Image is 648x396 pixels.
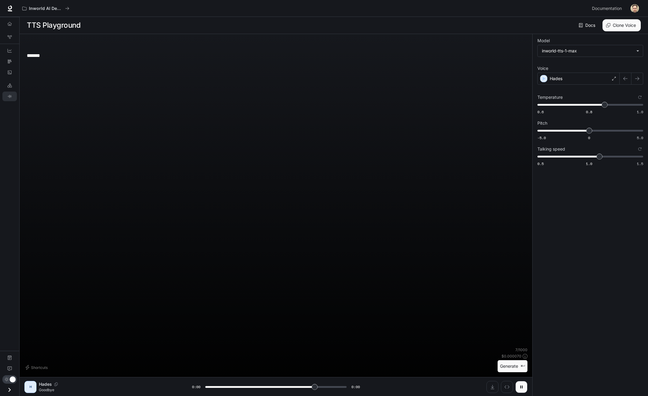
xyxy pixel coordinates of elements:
[588,135,590,140] span: 0
[10,376,16,382] span: Dark mode toggle
[537,135,546,140] span: -5.0
[351,384,360,390] span: 0:00
[2,81,17,90] a: LLM Playground
[542,48,633,54] div: inworld-tts-1-max
[502,354,521,359] p: $ 0.000070
[631,4,639,13] img: User avatar
[537,95,563,99] p: Temperature
[2,364,17,373] a: Feedback
[537,147,565,151] p: Talking speed
[27,19,80,31] h1: TTS Playground
[637,94,643,101] button: Reset to default
[2,353,17,363] a: Documentation
[2,46,17,55] a: Dashboards
[637,146,643,152] button: Reset to default
[537,121,547,125] p: Pitch
[538,45,643,57] div: inworld-tts-1-max
[26,382,35,392] div: H
[3,384,16,396] button: Open drawer
[486,381,499,393] button: Download audio
[629,2,641,14] button: User avatar
[586,161,592,166] span: 1.0
[537,39,550,43] p: Model
[577,19,598,31] a: Docs
[637,135,643,140] span: 5.0
[521,364,525,368] p: ⌘⏎
[637,161,643,166] span: 1.5
[2,92,17,101] a: TTS Playground
[537,161,544,166] span: 0.5
[550,76,562,82] p: Hades
[637,109,643,114] span: 1.0
[2,67,17,77] a: Logs
[2,19,17,29] a: Overview
[501,381,513,393] button: Inspect
[52,382,60,386] button: Copy Voice ID
[537,109,544,114] span: 0.6
[24,363,50,372] button: Shortcuts
[602,19,641,31] button: Clone Voice
[20,2,72,14] button: All workspaces
[39,381,52,387] p: Hades
[2,32,17,42] a: Graph Registry
[515,347,527,352] p: 7 / 1000
[2,57,17,66] a: Traces
[590,2,626,14] a: Documentation
[498,360,527,373] button: Generate⌘⏎
[586,109,592,114] span: 0.8
[537,66,548,70] p: Voice
[592,5,622,12] span: Documentation
[192,384,200,390] span: 0:00
[39,387,178,392] p: Goodbye
[29,6,63,11] p: Inworld AI Demos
